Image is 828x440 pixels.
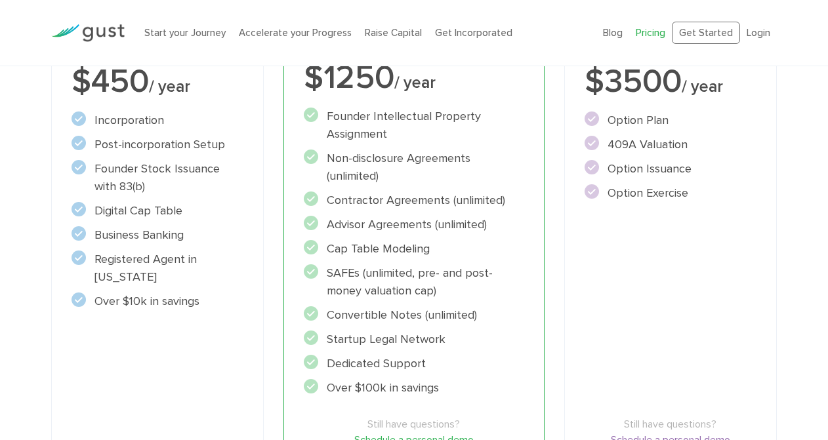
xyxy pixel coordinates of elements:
[304,264,524,300] li: SAFEs (unlimited, pre- and post-money valuation cap)
[682,77,723,96] span: / year
[239,27,352,39] a: Accelerate your Progress
[747,27,770,39] a: Login
[672,22,740,45] a: Get Started
[72,292,243,310] li: Over $10k in savings
[304,108,524,143] li: Founder Intellectual Property Assignment
[304,191,524,209] li: Contractor Agreements (unlimited)
[72,160,243,195] li: Founder Stock Issuance with 83(b)
[304,62,524,94] div: $1250
[304,379,524,397] li: Over $100k in savings
[394,73,436,92] span: / year
[149,77,190,96] span: / year
[585,136,756,153] li: 409A Valuation
[51,24,125,42] img: Gust Logo
[585,184,756,202] li: Option Exercise
[72,66,243,98] div: $450
[144,27,226,39] a: Start your Journey
[585,66,756,98] div: $3500
[72,202,243,220] li: Digital Cap Table
[304,355,524,372] li: Dedicated Support
[585,160,756,178] li: Option Issuance
[585,111,756,129] li: Option Plan
[72,250,243,286] li: Registered Agent in [US_STATE]
[304,216,524,233] li: Advisor Agreements (unlimited)
[435,27,512,39] a: Get Incorporated
[304,330,524,348] li: Startup Legal Network
[304,306,524,324] li: Convertible Notes (unlimited)
[636,27,665,39] a: Pricing
[304,150,524,185] li: Non-disclosure Agreements (unlimited)
[72,136,243,153] li: Post-incorporation Setup
[365,27,422,39] a: Raise Capital
[304,416,524,432] span: Still have questions?
[72,111,243,129] li: Incorporation
[72,226,243,244] li: Business Banking
[585,416,756,432] span: Still have questions?
[304,240,524,258] li: Cap Table Modeling
[603,27,623,39] a: Blog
